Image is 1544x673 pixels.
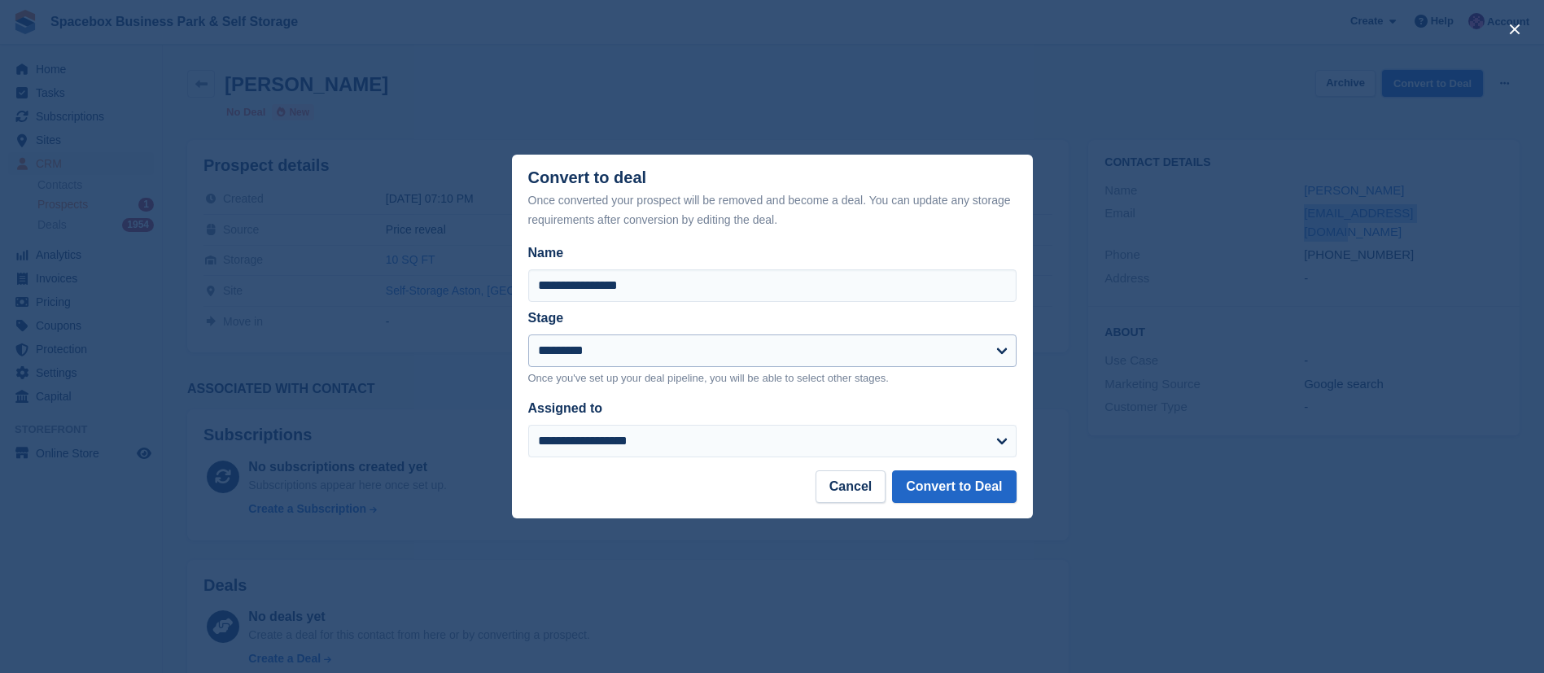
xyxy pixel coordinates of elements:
button: close [1502,16,1528,42]
label: Name [528,243,1017,263]
label: Stage [528,311,564,325]
div: Convert to deal [528,168,1017,229]
div: Once converted your prospect will be removed and become a deal. You can update any storage requir... [528,190,1017,229]
button: Cancel [816,470,886,503]
label: Assigned to [528,401,603,415]
button: Convert to Deal [892,470,1016,503]
p: Once you've set up your deal pipeline, you will be able to select other stages. [528,370,1017,387]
